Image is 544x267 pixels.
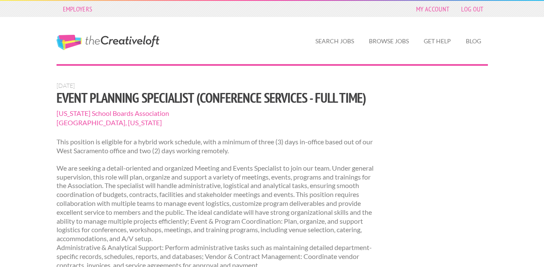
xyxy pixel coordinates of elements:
[57,118,377,127] span: [GEOGRAPHIC_DATA], [US_STATE]
[57,35,159,50] a: The Creative Loft
[57,82,75,89] span: [DATE]
[459,31,488,51] a: Blog
[57,109,377,118] span: [US_STATE] School Boards Association
[412,3,453,15] a: My Account
[417,31,458,51] a: Get Help
[59,3,97,15] a: Employers
[57,90,377,105] h1: Event Planning Specialist (Conference Services - Full Time)
[57,138,377,155] p: This position is eligible for a hybrid work schedule, with a minimum of three (3) days in-office ...
[309,31,361,51] a: Search Jobs
[362,31,416,51] a: Browse Jobs
[457,3,487,15] a: Log Out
